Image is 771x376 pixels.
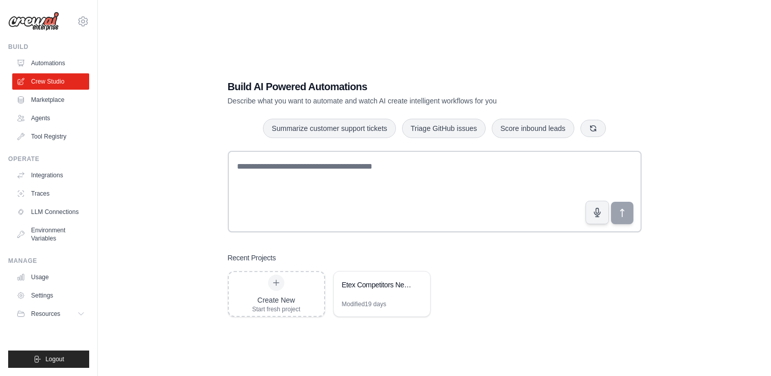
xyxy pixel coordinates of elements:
span: Resources [31,310,60,318]
a: Environment Variables [12,222,89,247]
a: Automations [12,55,89,71]
a: Tool Registry [12,128,89,145]
div: Etex Competitors News Intelligence [342,280,412,290]
span: Logout [45,355,64,363]
a: Marketplace [12,92,89,108]
div: Create New [252,295,301,305]
a: Agents [12,110,89,126]
a: Usage [12,269,89,285]
button: Summarize customer support tickets [263,119,395,138]
button: Score inbound leads [492,119,574,138]
button: Click to speak your automation idea [586,201,609,224]
div: Manage [8,257,89,265]
div: Build [8,43,89,51]
h1: Build AI Powered Automations [228,79,570,94]
button: Resources [12,306,89,322]
button: Logout [8,351,89,368]
div: Start fresh project [252,305,301,313]
div: Modified 19 days [342,300,386,308]
a: Integrations [12,167,89,183]
a: Settings [12,287,89,304]
a: Traces [12,185,89,202]
img: Logo [8,12,59,31]
div: Operate [8,155,89,163]
a: Crew Studio [12,73,89,90]
button: Triage GitHub issues [402,119,486,138]
a: LLM Connections [12,204,89,220]
p: Describe what you want to automate and watch AI create intelligent workflows for you [228,96,570,106]
button: Get new suggestions [580,120,606,137]
h3: Recent Projects [228,253,276,263]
